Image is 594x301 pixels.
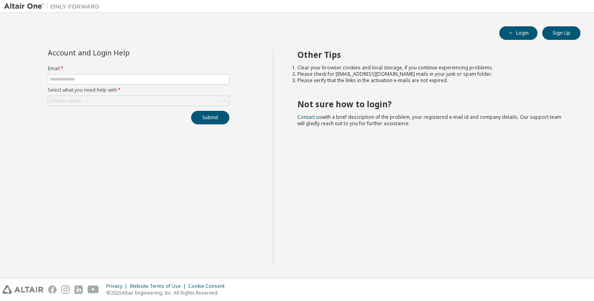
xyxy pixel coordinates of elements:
label: Email [48,65,229,72]
img: youtube.svg [88,285,99,294]
a: Contact us [297,114,322,120]
img: instagram.svg [61,285,70,294]
div: Click to select [48,96,229,106]
span: with a brief description of the problem, your registered e-mail id and company details. Our suppo... [297,114,561,127]
img: linkedin.svg [74,285,83,294]
p: © 2025 Altair Engineering, Inc. All Rights Reserved. [106,289,229,296]
img: altair_logo.svg [2,285,43,294]
div: Cookie Consent [188,283,229,289]
li: Please verify that the links in the activation e-mails are not expired. [297,77,567,84]
h2: Not sure how to login? [297,99,567,109]
li: Clear your browser cookies and local storage, if you continue experiencing problems. [297,65,567,71]
button: Login [499,26,537,40]
button: Submit [191,111,229,124]
div: Account and Login Help [48,49,193,56]
button: Sign Up [542,26,580,40]
div: Website Terms of Use [130,283,188,289]
img: Altair One [4,2,104,10]
label: Select what you need help with [48,87,229,93]
img: facebook.svg [48,285,57,294]
h2: Other Tips [297,49,567,60]
div: Click to select [50,98,81,104]
div: Privacy [106,283,130,289]
li: Please check for [EMAIL_ADDRESS][DOMAIN_NAME] mails in your junk or spam folder. [297,71,567,77]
